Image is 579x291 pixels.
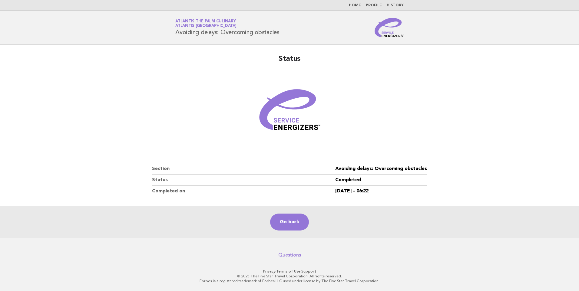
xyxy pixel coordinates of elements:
dt: Status [152,175,335,186]
a: Terms of Use [276,269,300,273]
dd: Avoiding delays: Overcoming obstacles [335,163,427,175]
span: Atlantis [GEOGRAPHIC_DATA] [175,24,237,28]
a: Questions [278,252,301,258]
p: © 2025 The Five Star Travel Corporation. All rights reserved. [104,274,475,279]
a: Profile [366,4,382,7]
a: History [387,4,404,7]
dd: [DATE] - 06:22 [335,186,427,197]
p: · · [104,269,475,274]
a: Go back [270,214,309,231]
dt: Section [152,163,335,175]
dd: Completed [335,175,427,186]
h2: Status [152,54,427,69]
img: Verified [253,76,326,149]
a: Privacy [263,269,275,273]
a: Atlantis The Palm CulinaryAtlantis [GEOGRAPHIC_DATA] [175,19,237,28]
img: Service Energizers [375,18,404,37]
h1: Avoiding delays: Overcoming obstacles [175,20,280,35]
a: Support [301,269,316,273]
dt: Completed on [152,186,335,197]
a: Home [349,4,361,7]
p: Forbes is a registered trademark of Forbes LLC used under license by The Five Star Travel Corpora... [104,279,475,283]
